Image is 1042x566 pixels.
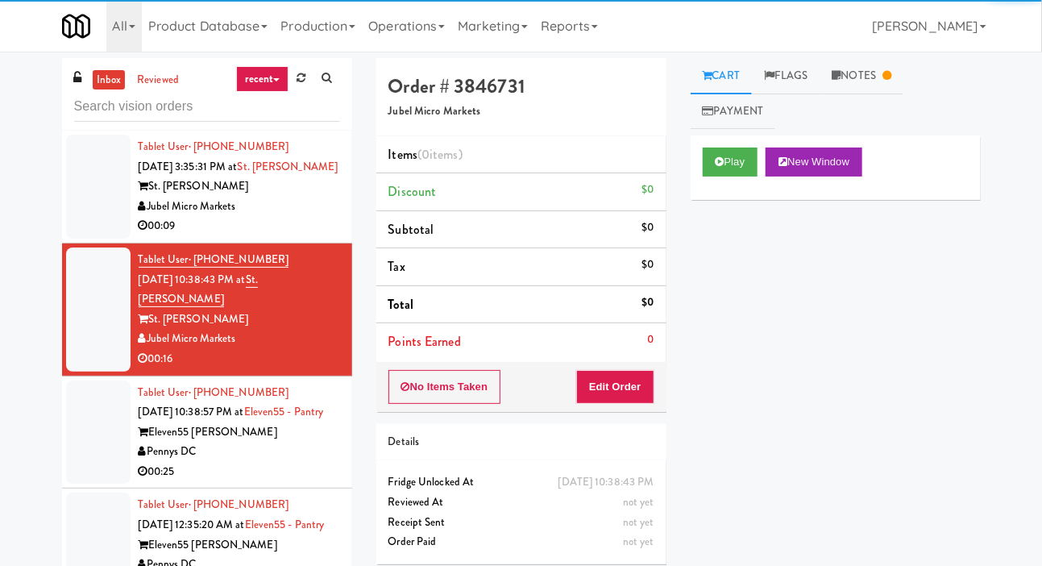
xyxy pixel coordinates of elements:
[388,220,434,239] span: Subtotal
[189,385,289,400] span: · [PHONE_NUMBER]
[388,370,501,404] button: No Items Taken
[139,329,340,349] div: Jubel Micro Markets
[388,432,654,452] div: Details
[139,159,238,174] span: [DATE] 3:35:31 PM at
[189,139,289,154] span: · [PHONE_NUMBER]
[388,332,461,351] span: Points Earned
[558,472,654,493] div: [DATE] 10:38:43 PM
[139,197,340,217] div: Jubel Micro Markets
[244,404,324,419] a: Eleven55 - Pantry
[641,293,654,313] div: $0
[752,58,820,94] a: Flags
[238,159,338,174] a: St. [PERSON_NAME]
[139,349,340,369] div: 00:16
[139,404,244,419] span: [DATE] 10:38:57 PM at
[62,131,352,243] li: Tablet User· [PHONE_NUMBER][DATE] 3:35:31 PM atSt. [PERSON_NAME]St. [PERSON_NAME]Jubel Micro Mark...
[623,494,654,510] span: not yet
[139,139,289,154] a: Tablet User· [PHONE_NUMBER]
[641,218,654,238] div: $0
[691,94,776,130] a: Payment
[430,145,459,164] ng-pluralize: items
[388,513,654,533] div: Receipt Sent
[139,385,289,400] a: Tablet User· [PHONE_NUMBER]
[388,532,654,552] div: Order Paid
[623,534,654,549] span: not yet
[641,180,654,200] div: $0
[417,145,463,164] span: (0 )
[388,145,463,164] span: Items
[388,106,654,118] h5: Jubel Micro Markets
[388,472,654,493] div: Fridge Unlocked At
[62,12,90,40] img: Micromart
[388,493,654,513] div: Reviewed At
[139,422,340,443] div: Eleven55 [PERSON_NAME]
[388,257,405,276] span: Tax
[62,243,352,377] li: Tablet User· [PHONE_NUMBER][DATE] 10:38:43 PM atSt. [PERSON_NAME]St. [PERSON_NAME]Jubel Micro Mar...
[139,442,340,462] div: Pennys DC
[93,70,126,90] a: inbox
[623,514,654,530] span: not yet
[388,182,437,201] span: Discount
[388,76,654,97] h4: Order # 3846731
[133,70,183,90] a: reviewed
[691,58,753,94] a: Cart
[139,497,289,512] a: Tablet User· [PHONE_NUMBER]
[388,295,414,314] span: Total
[189,252,289,267] span: · [PHONE_NUMBER]
[139,272,246,287] span: [DATE] 10:38:43 PM at
[139,462,340,482] div: 00:25
[139,310,340,330] div: St. [PERSON_NAME]
[74,92,340,122] input: Search vision orders
[139,517,245,532] span: [DATE] 12:35:20 AM at
[766,148,862,177] button: New Window
[139,535,340,556] div: Eleven55 [PERSON_NAME]
[647,330,654,350] div: 0
[189,497,289,512] span: · [PHONE_NUMBER]
[245,517,325,532] a: Eleven55 - Pantry
[236,66,289,92] a: recent
[641,255,654,275] div: $0
[62,377,352,489] li: Tablet User· [PHONE_NUMBER][DATE] 10:38:57 PM atEleven55 - PantryEleven55 [PERSON_NAME]Pennys DC0...
[703,148,758,177] button: Play
[139,216,340,236] div: 00:09
[139,252,289,268] a: Tablet User· [PHONE_NUMBER]
[139,177,340,197] div: St. [PERSON_NAME]
[576,370,654,404] button: Edit Order
[820,58,904,94] a: Notes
